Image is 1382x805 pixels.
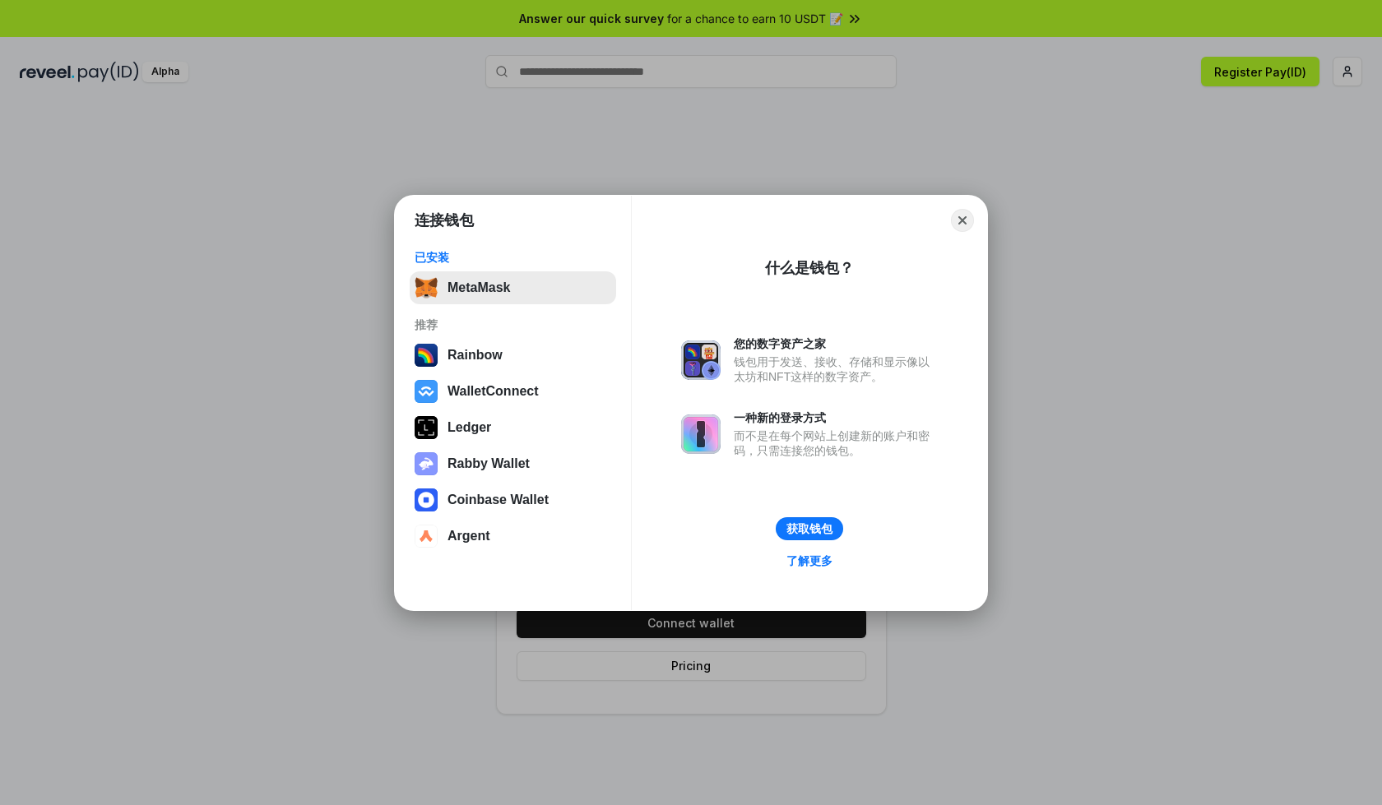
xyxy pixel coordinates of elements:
[448,529,490,544] div: Argent
[734,410,938,425] div: 一种新的登录方式
[415,211,474,230] h1: 连接钱包
[448,280,510,295] div: MetaMask
[681,340,721,380] img: svg+xml,%3Csvg%20xmlns%3D%22http%3A%2F%2Fwww.w3.org%2F2000%2Fsvg%22%20fill%3D%22none%22%20viewBox...
[415,317,611,332] div: 推荐
[410,411,616,444] button: Ledger
[415,250,611,265] div: 已安装
[777,550,842,571] a: 了解更多
[415,380,438,403] img: svg+xml,%3Csvg%20width%3D%2228%22%20height%3D%2228%22%20viewBox%3D%220%200%2028%2028%22%20fill%3D...
[734,336,938,351] div: 您的数字资产之家
[681,414,721,454] img: svg+xml,%3Csvg%20xmlns%3D%22http%3A%2F%2Fwww.w3.org%2F2000%2Fsvg%22%20fill%3D%22none%22%20viewBox...
[410,447,616,480] button: Rabby Wallet
[734,354,938,384] div: 钱包用于发送、接收、存储和显示像以太坊和NFT这样的数字资产。
[448,420,491,435] div: Ledger
[410,483,616,516] button: Coinbase Wallet
[951,209,974,232] button: Close
[415,416,438,439] img: svg+xml,%3Csvg%20xmlns%3D%22http%3A%2F%2Fwww.w3.org%2F2000%2Fsvg%22%20width%3D%2228%22%20height%3...
[765,258,854,278] div: 什么是钱包？
[415,344,438,367] img: svg+xml,%3Csvg%20width%3D%22120%22%20height%3D%22120%22%20viewBox%3D%220%200%20120%20120%22%20fil...
[786,521,832,536] div: 获取钱包
[786,553,832,568] div: 了解更多
[415,525,438,548] img: svg+xml,%3Csvg%20width%3D%2228%22%20height%3D%2228%22%20viewBox%3D%220%200%2028%2028%22%20fill%3D...
[410,520,616,553] button: Argent
[410,271,616,304] button: MetaMask
[415,276,438,299] img: svg+xml,%3Csvg%20fill%3D%22none%22%20height%3D%2233%22%20viewBox%3D%220%200%2035%2033%22%20width%...
[448,493,549,507] div: Coinbase Wallet
[410,339,616,372] button: Rainbow
[448,384,539,399] div: WalletConnect
[776,517,843,540] button: 获取钱包
[410,375,616,408] button: WalletConnect
[415,452,438,475] img: svg+xml,%3Csvg%20xmlns%3D%22http%3A%2F%2Fwww.w3.org%2F2000%2Fsvg%22%20fill%3D%22none%22%20viewBox...
[448,348,503,363] div: Rainbow
[415,488,438,511] img: svg+xml,%3Csvg%20width%3D%2228%22%20height%3D%2228%22%20viewBox%3D%220%200%2028%2028%22%20fill%3D...
[734,428,938,458] div: 而不是在每个网站上创建新的账户和密码，只需连接您的钱包。
[448,456,530,471] div: Rabby Wallet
